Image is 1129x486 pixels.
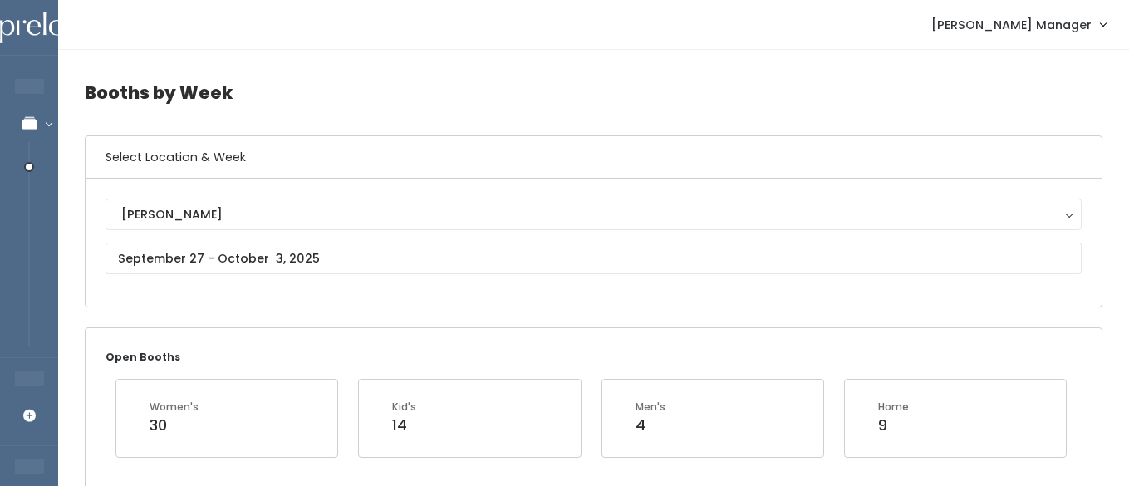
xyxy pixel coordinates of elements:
[106,243,1082,274] input: September 27 - October 3, 2025
[121,205,1066,223] div: [PERSON_NAME]
[150,400,199,415] div: Women's
[878,415,909,436] div: 9
[150,415,199,436] div: 30
[86,136,1102,179] h6: Select Location & Week
[636,400,665,415] div: Men's
[636,415,665,436] div: 4
[106,350,180,364] small: Open Booths
[85,70,1102,115] h4: Booths by Week
[878,400,909,415] div: Home
[106,199,1082,230] button: [PERSON_NAME]
[931,16,1092,34] span: [PERSON_NAME] Manager
[392,400,416,415] div: Kid's
[915,7,1122,42] a: [PERSON_NAME] Manager
[392,415,416,436] div: 14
